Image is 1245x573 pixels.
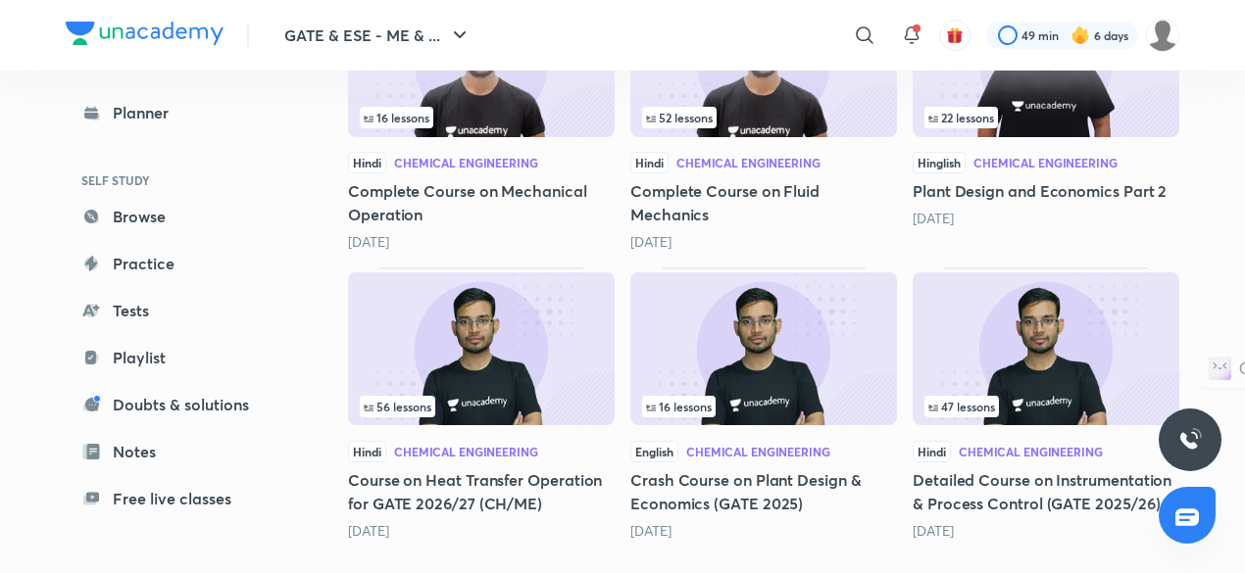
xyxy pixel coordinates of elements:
[913,441,951,462] span: Hindi
[642,396,885,417] div: infosection
[924,107,1168,128] div: infocontainer
[348,152,386,173] span: Hindi
[646,401,712,412] span: 16 lessons
[360,107,603,128] div: infocontainer
[913,267,1179,540] div: Detailed Course on Instrumentation & Process Control (GATE 2025/26)
[924,396,1168,417] div: infocontainer
[348,441,386,462] span: Hindi
[394,157,538,168] div: Chemical Engineering
[913,209,1179,228] div: 5 months ago
[630,152,669,173] span: Hindi
[939,20,971,51] button: avatar
[66,338,293,377] a: Playlist
[913,521,1179,541] div: 1 year ago
[676,157,821,168] div: Chemical Engineering
[1146,19,1179,52] img: yash Singh
[642,107,885,128] div: infocontainer
[642,396,885,417] div: infocontainer
[348,179,615,226] h5: Complete Course on Mechanical Operation
[66,93,293,132] a: Planner
[348,267,615,540] div: Course on Heat Transfer Operation for GATE 2026/27 (CH/ME)
[642,107,885,128] div: infosection
[924,107,1168,128] div: left
[642,396,885,417] div: left
[973,157,1118,168] div: Chemical Engineering
[1071,25,1090,45] img: streak
[66,244,293,283] a: Practice
[66,291,293,330] a: Tests
[928,112,994,123] span: 22 lessons
[1178,428,1202,452] img: ttu
[66,22,224,45] img: Company Logo
[630,468,897,515] h5: Crash Course on Plant Design & Economics (GATE 2025)
[642,107,885,128] div: left
[348,232,615,252] div: 3 months ago
[66,479,293,518] a: Free live classes
[66,432,293,471] a: Notes
[959,446,1103,457] div: Chemical Engineering
[66,197,293,236] a: Browse
[686,446,830,457] div: Chemical Engineering
[913,179,1179,203] h5: Plant Design and Economics Part 2
[928,401,995,412] span: 47 lessons
[360,107,603,128] div: left
[364,112,429,123] span: 16 lessons
[360,107,603,128] div: infosection
[348,521,615,541] div: 6 months ago
[630,267,897,540] div: Crash Course on Plant Design & Economics (GATE 2025)
[646,112,713,123] span: 52 lessons
[630,521,897,541] div: 10 months ago
[364,401,431,412] span: 56 lessons
[66,164,293,197] h6: SELF STUDY
[360,396,603,417] div: left
[630,232,897,252] div: 4 months ago
[273,16,483,55] button: GATE & ESE - ME & ...
[913,468,1179,515] h5: Detailed Course on Instrumentation & Process Control (GATE 2025/26)
[360,396,603,417] div: infosection
[630,179,897,226] h5: Complete Course on Fluid Mechanics
[66,385,293,424] a: Doubts & solutions
[946,26,964,44] img: avatar
[360,396,603,417] div: infocontainer
[924,107,1168,128] div: infosection
[394,446,538,457] div: Chemical Engineering
[924,396,1168,417] div: infosection
[913,272,1179,425] img: Thumbnail
[913,152,966,173] span: Hinglish
[630,272,897,425] img: Thumbnail
[348,272,615,425] img: Thumbnail
[348,468,615,515] h5: Course on Heat Transfer Operation for GATE 2026/27 (CH/ME)
[924,396,1168,417] div: left
[66,22,224,50] a: Company Logo
[630,441,678,462] span: English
